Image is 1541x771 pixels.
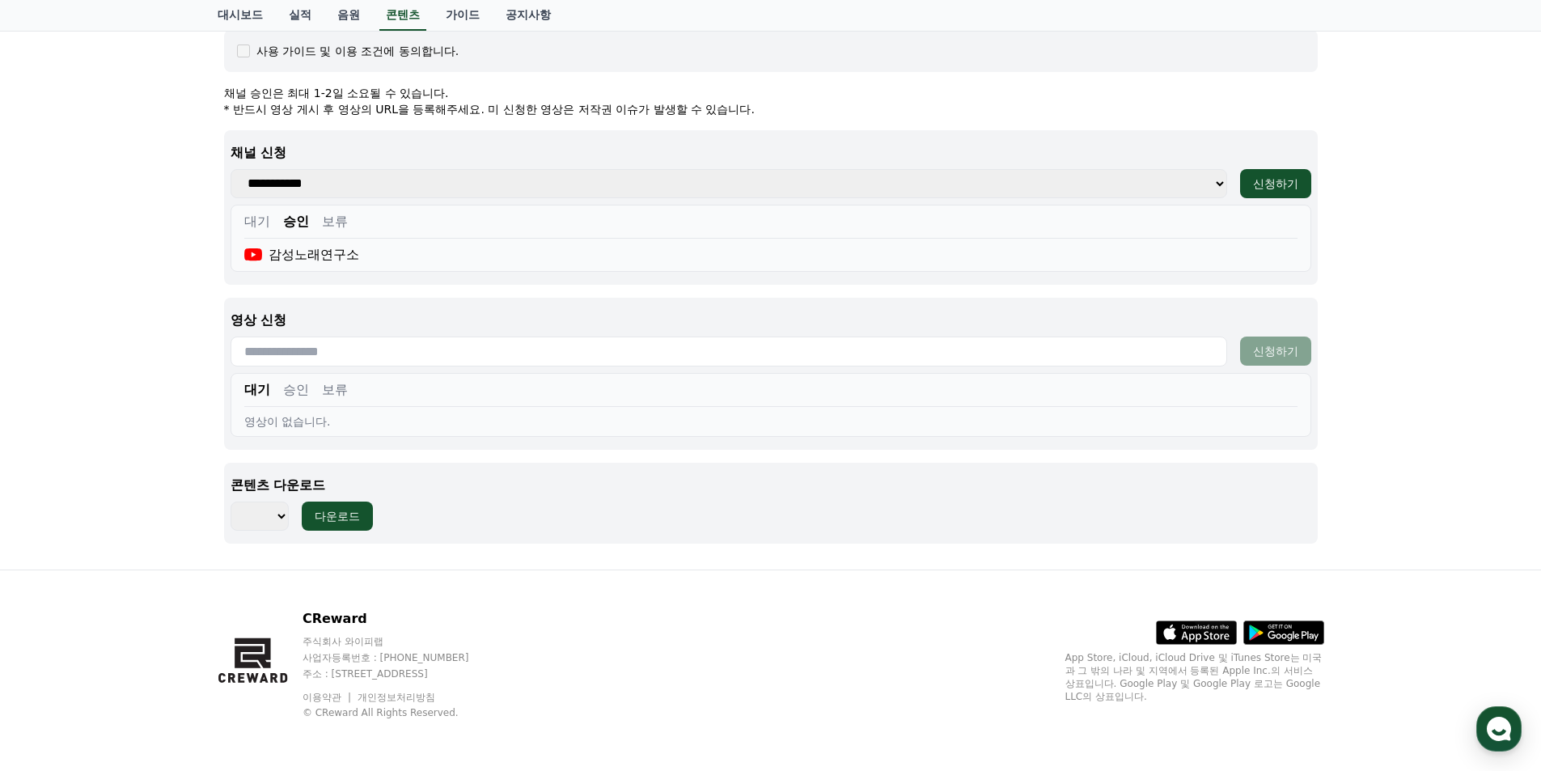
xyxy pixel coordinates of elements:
[1240,337,1311,366] button: 신청하기
[224,101,1318,117] p: * 반드시 영상 게시 후 영상의 URL을 등록해주세요. 미 신청한 영상은 저작권 이슈가 발생할 수 있습니다.
[209,513,311,553] a: 설정
[303,609,500,629] p: CReward
[224,85,1318,101] p: 채널 승인은 최대 1-2일 소요될 수 있습니다.
[283,212,309,231] button: 승인
[5,513,107,553] a: 홈
[51,537,61,550] span: 홈
[231,143,1311,163] p: 채널 신청
[322,380,348,400] button: 보류
[358,692,435,703] a: 개인정보처리방침
[244,413,1298,430] div: 영상이 없습니다.
[303,651,500,664] p: 사업자등록번호 : [PHONE_NUMBER]
[107,513,209,553] a: 대화
[322,212,348,231] button: 보류
[302,502,373,531] button: 다운로드
[256,43,459,59] div: 사용 가이드 및 이용 조건에 동의합니다.
[231,311,1311,330] p: 영상 신청
[1065,651,1324,703] p: App Store, iCloud, iCloud Drive 및 iTunes Store는 미국과 그 밖의 나라 및 지역에서 등록된 Apple Inc.의 서비스 상표입니다. Goo...
[1253,176,1298,192] div: 신청하기
[303,635,500,648] p: 주식회사 와이피랩
[244,380,270,400] button: 대기
[231,476,1311,495] p: 콘텐츠 다운로드
[148,538,167,551] span: 대화
[1253,343,1298,359] div: 신청하기
[303,692,353,703] a: 이용약관
[303,667,500,680] p: 주소 : [STREET_ADDRESS]
[244,212,270,231] button: 대기
[250,537,269,550] span: 설정
[1240,169,1311,198] button: 신청하기
[315,508,360,524] div: 다운로드
[283,380,309,400] button: 승인
[303,706,500,719] p: © CReward All Rights Reserved.
[244,245,360,265] div: 감성노래연구소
